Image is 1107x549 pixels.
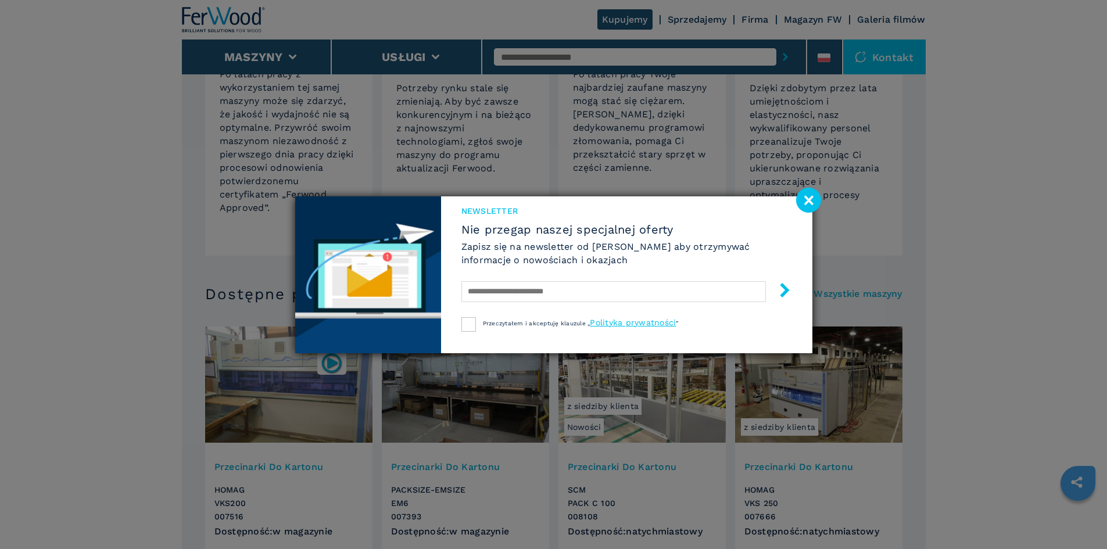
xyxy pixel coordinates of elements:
h6: Zapisz się na newsletter od [PERSON_NAME] aby otrzymywać informacje o nowościach i okazjach [461,240,792,267]
span: Newsletter [461,205,792,217]
img: Newsletter image [295,196,441,353]
span: Przeczytałem i akceptuję klauzule „ [483,320,590,326]
span: ” [676,320,678,326]
button: submit-button [766,278,792,306]
span: Nie przegap naszej specjalnej oferty [461,223,792,236]
a: Polityka prywatności [590,318,676,327]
